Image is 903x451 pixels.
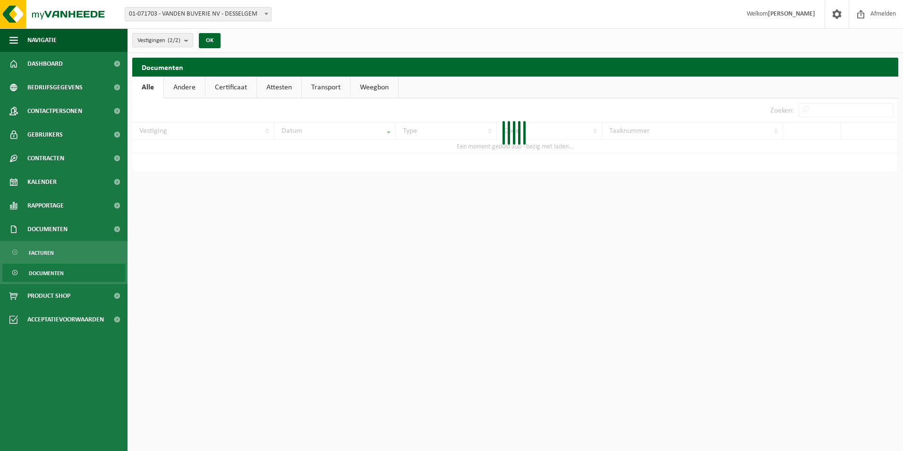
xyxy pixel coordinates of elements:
[350,77,398,98] a: Weegbon
[132,58,898,76] h2: Documenten
[168,37,180,43] count: (2/2)
[2,264,125,282] a: Documenten
[125,8,271,21] span: 01-071703 - VANDEN BUVERIE NV - DESSELGEM
[132,77,163,98] a: Alle
[125,7,272,21] span: 01-071703 - VANDEN BUVERIE NV - DESSELGEM
[27,52,63,76] span: Dashboard
[27,76,83,99] span: Bedrijfsgegevens
[27,147,64,170] span: Contracten
[768,10,815,17] strong: [PERSON_NAME]
[29,264,64,282] span: Documenten
[257,77,301,98] a: Attesten
[205,77,256,98] a: Certificaat
[27,170,57,194] span: Kalender
[27,99,82,123] span: Contactpersonen
[29,244,54,262] span: Facturen
[199,33,221,48] button: OK
[27,308,104,331] span: Acceptatievoorwaarden
[302,77,350,98] a: Transport
[27,284,70,308] span: Product Shop
[132,33,193,47] button: Vestigingen(2/2)
[27,28,57,52] span: Navigatie
[27,217,68,241] span: Documenten
[27,194,64,217] span: Rapportage
[27,123,63,147] span: Gebruikers
[2,243,125,261] a: Facturen
[137,34,180,48] span: Vestigingen
[164,77,205,98] a: Andere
